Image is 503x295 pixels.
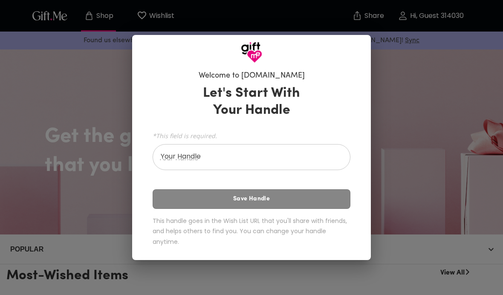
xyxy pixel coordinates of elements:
input: Your Handle [153,146,341,170]
h6: Welcome to [DOMAIN_NAME] [199,71,305,81]
h6: This handle goes in the Wish List URL that you'll share with friends, and helps others to find yo... [153,216,350,247]
span: *This field is required. [153,132,350,140]
img: GiftMe Logo [241,42,262,63]
h3: Let's Start With Your Handle [192,85,311,119]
